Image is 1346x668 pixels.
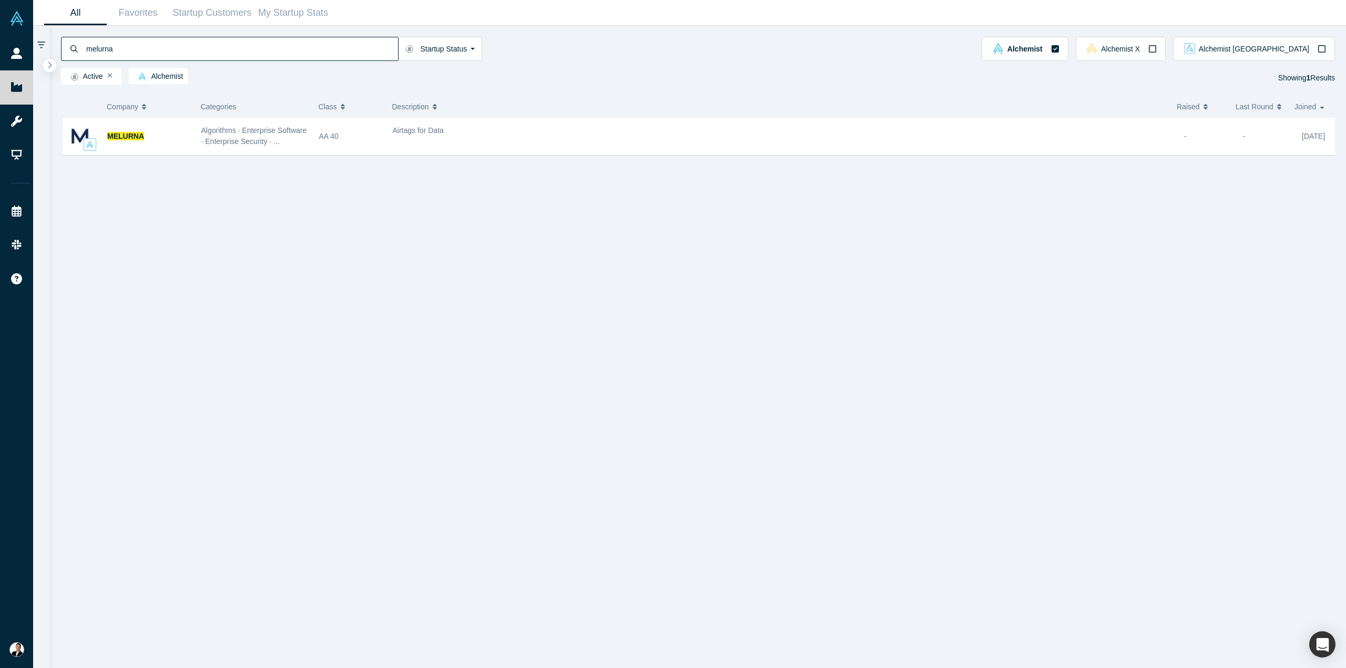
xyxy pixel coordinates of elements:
span: Description [392,96,429,118]
span: Alchemist [134,73,183,81]
button: alchemist_aj Vault LogoAlchemist [GEOGRAPHIC_DATA] [1173,37,1335,61]
a: MELURNA [107,132,144,140]
img: alchemist Vault Logo [993,43,1004,54]
a: All [44,1,107,25]
img: alchemist Vault Logo [138,73,146,80]
span: Raised [1177,96,1200,118]
img: Startup status [70,73,78,81]
div: AA 40 [319,118,382,155]
button: Class [319,96,376,118]
img: alchemist_aj Vault Logo [1184,43,1195,54]
img: Alchemist Vault Logo [9,11,24,26]
button: Joined [1294,96,1328,118]
strong: 1 [1307,74,1311,82]
img: Jon Ozdoruk's Account [9,642,24,657]
span: Alchemist [GEOGRAPHIC_DATA] [1199,45,1309,53]
span: Active [66,73,103,81]
img: alchemistx Vault Logo [1086,43,1097,54]
span: Alchemist X [1101,45,1140,53]
button: Remove Filter [108,72,113,79]
img: Startup status [405,45,413,53]
span: Airtags for Data [393,126,444,135]
span: [DATE] [1302,132,1325,140]
span: Joined [1294,96,1316,118]
button: Raised [1177,96,1225,118]
span: - [1184,132,1187,140]
span: Company [107,96,138,118]
span: - [1243,132,1246,140]
button: alchemistx Vault LogoAlchemist X [1076,37,1166,61]
a: Favorites [107,1,169,25]
button: Description [392,96,1166,118]
a: Startup Customers [169,1,255,25]
span: Categories [201,102,237,111]
button: Company [107,96,184,118]
span: Last Round [1236,96,1273,118]
img: MELURNA's Logo [69,125,91,147]
span: Class [319,96,337,118]
input: Search by company name, class, customer, one-liner or category [85,36,398,61]
button: Startup Status [398,37,483,61]
span: Alchemist [1007,45,1043,53]
button: Last Round [1236,96,1283,118]
img: alchemist Vault Logo [86,141,94,148]
button: alchemist Vault LogoAlchemist [982,37,1068,61]
span: Algorithms · Enterprise Software · Enterprise Security · ... [201,126,307,146]
span: Showing Results [1278,74,1335,82]
a: My Startup Stats [255,1,332,25]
